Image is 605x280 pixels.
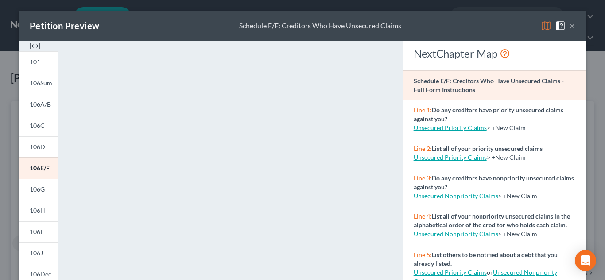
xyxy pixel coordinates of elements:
a: 106Sum [19,73,58,94]
a: 106H [19,200,58,221]
span: 106Sum [30,79,52,87]
div: Petition Preview [30,19,99,32]
a: 106G [19,179,58,200]
a: 106E/F [19,157,58,179]
strong: List all of your nonpriority unsecured claims in the alphabetical order of the creditor who holds... [414,212,570,229]
span: 106A/B [30,100,51,108]
span: 106I [30,228,42,235]
span: 106J [30,249,43,257]
img: expand-e0f6d898513216a626fdd78e52531dac95497ffd26381d4c15ee2fc46db09dca.svg [30,41,40,51]
a: 106J [19,242,58,264]
strong: Do any creditors have nonpriority unsecured claims against you? [414,174,574,191]
span: > +New Claim [487,153,526,161]
img: help-close-5ba153eb36485ed6c1ea00a893f15db1cb9b99d6cae46e1a8edb6c62d00a1a76.svg [555,20,566,31]
span: Line 1: [414,106,432,114]
span: 106H [30,207,45,214]
button: × [569,20,575,31]
span: Line 5: [414,251,432,258]
span: > +New Claim [498,192,537,199]
span: 106Dec [30,270,51,278]
div: Open Intercom Messenger [575,250,596,271]
span: 101 [30,58,40,65]
span: 106E/F [30,164,50,172]
a: Unsecured Priority Claims [414,124,487,131]
a: 106D [19,136,58,157]
a: Unsecured Nonpriority Claims [414,192,498,199]
strong: Do any creditors have priority unsecured claims against you? [414,106,563,123]
strong: List all of your priority unsecured claims [432,145,543,152]
strong: Schedule E/F: Creditors Who Have Unsecured Claims - Full Form Instructions [414,77,564,93]
a: Unsecured Nonpriority Claims [414,230,498,238]
strong: List others to be notified about a debt that you already listed. [414,251,558,267]
a: Unsecured Priority Claims [414,153,487,161]
span: Line 3: [414,174,432,182]
a: 106I [19,221,58,242]
span: 106G [30,185,45,193]
a: 101 [19,51,58,73]
span: Line 4: [414,212,432,220]
span: Line 2: [414,145,432,152]
div: Schedule E/F: Creditors Who Have Unsecured Claims [239,21,401,31]
span: 106D [30,143,45,150]
a: 106A/B [19,94,58,115]
span: > +New Claim [487,124,526,131]
div: NextChapter Map [414,46,575,61]
a: 106C [19,115,58,136]
img: map-eea8200ae884c6f1103ae1953ef3d486a96c86aabb227e865a55264e3737af1f.svg [541,20,551,31]
span: 106C [30,122,45,129]
span: or [414,268,493,276]
a: Unsecured Priority Claims [414,268,487,276]
span: > +New Claim [498,230,537,238]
